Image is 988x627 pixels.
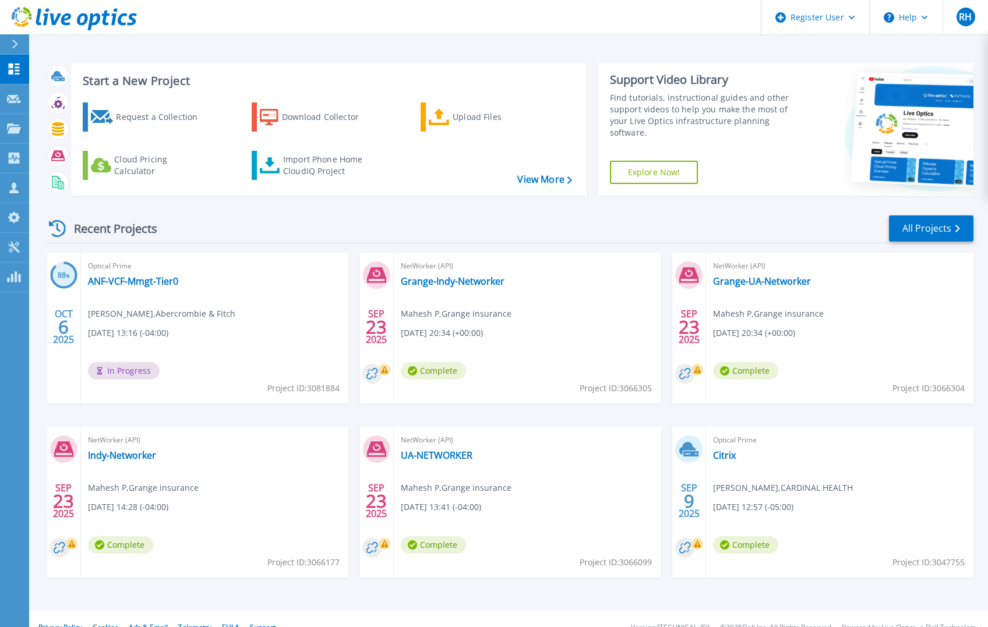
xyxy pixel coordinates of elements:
span: NetWorker (API) [401,260,654,272]
span: Mahesh P , Grange insurance [88,481,199,494]
a: All Projects [889,215,973,242]
span: Mahesh P , Grange insurance [401,481,511,494]
div: Request a Collection [116,105,209,129]
a: Upload Files [421,102,551,132]
div: Recent Projects [45,214,173,243]
div: SEP 2025 [365,480,387,522]
span: NetWorker (API) [88,434,341,447]
div: OCT 2025 [52,306,75,348]
a: UA-NETWORKER [401,449,472,461]
span: Complete [713,536,778,554]
div: Support Video Library [610,72,800,87]
span: 23 [366,322,387,332]
span: Complete [88,536,153,554]
a: Grange-UA-Networker [713,275,811,287]
div: SEP 2025 [52,480,75,522]
span: [DATE] 12:57 (-05:00) [713,501,793,513]
div: Cloud Pricing Calculator [114,154,207,177]
span: [DATE] 13:16 (-04:00) [88,327,168,339]
div: SEP 2025 [365,306,387,348]
h3: 88 [50,269,77,282]
a: Grange-Indy-Networker [401,275,504,287]
span: 23 [366,496,387,506]
div: Download Collector [282,105,375,129]
div: SEP 2025 [678,480,700,522]
a: ANF-VCF-Mmgt-Tier0 [88,275,178,287]
span: Project ID: 3047755 [892,556,965,569]
span: 23 [53,496,74,506]
span: Complete [713,362,778,380]
span: 9 [684,496,694,506]
span: Optical Prime [713,434,966,447]
span: Optical Prime [88,260,341,272]
div: SEP 2025 [678,306,700,348]
span: Project ID: 3066099 [580,556,652,569]
span: 23 [679,322,700,332]
span: Complete [401,362,466,380]
h3: Start a New Project [83,75,571,87]
span: Project ID: 3066177 [267,556,340,569]
a: Explore Now! [610,161,698,184]
span: 6 [58,322,69,332]
span: [PERSON_NAME] , Abercrombie & Fitch [88,307,235,320]
span: NetWorker (API) [401,434,654,447]
div: Find tutorials, instructional guides and other support videos to help you make the most of your L... [610,92,800,139]
span: NetWorker (API) [713,260,966,272]
a: Cloud Pricing Calculator [83,151,213,180]
a: Citrix [713,449,736,461]
span: % [66,272,70,279]
a: Request a Collection [83,102,213,132]
a: Download Collector [252,102,382,132]
span: Project ID: 3066305 [580,382,652,395]
span: [DATE] 14:28 (-04:00) [88,501,168,513]
a: View More [517,174,571,185]
span: [DATE] 20:34 (+00:00) [401,327,483,339]
span: [DATE] 20:34 (+00:00) [713,327,795,339]
span: [DATE] 13:41 (-04:00) [401,501,481,513]
span: Mahesh P , Grange insurance [713,307,824,320]
span: Mahesh P , Grange insurance [401,307,511,320]
div: Import Phone Home CloudIQ Project [283,154,374,177]
span: RH [959,12,972,22]
span: Project ID: 3081884 [267,382,340,395]
span: Complete [401,536,466,554]
span: [PERSON_NAME] , CARDINAL HEALTH [713,481,853,494]
a: Indy-Networker [88,449,156,461]
div: Upload Files [453,105,546,129]
span: Project ID: 3066304 [892,382,965,395]
span: In Progress [88,362,160,380]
